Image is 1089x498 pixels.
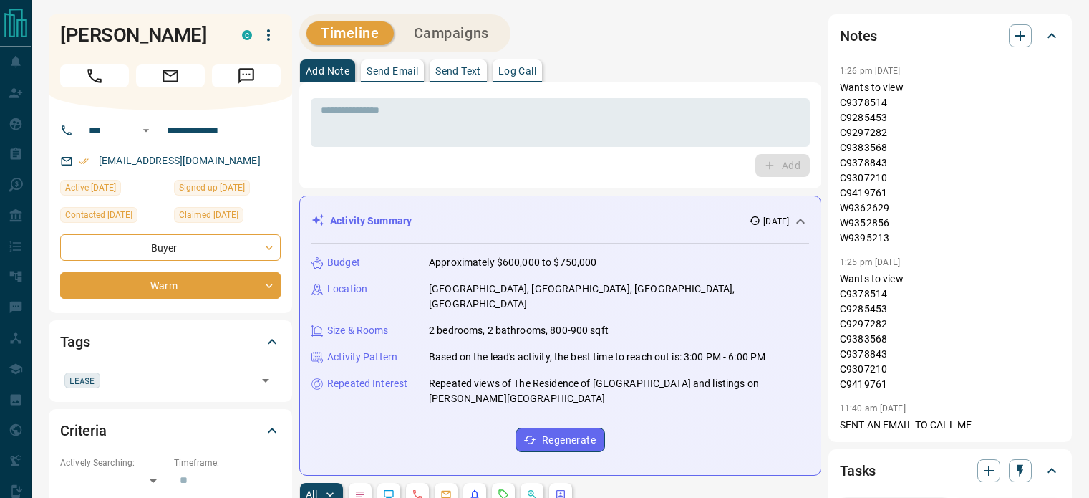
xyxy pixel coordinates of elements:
[429,282,809,312] p: [GEOGRAPHIC_DATA], [GEOGRAPHIC_DATA], [GEOGRAPHIC_DATA], [GEOGRAPHIC_DATA]
[174,207,281,227] div: Tue Aug 13 2024
[498,66,536,76] p: Log Call
[99,155,261,166] a: [EMAIL_ADDRESS][DOMAIN_NAME]
[840,403,906,413] p: 11:40 am [DATE]
[65,208,132,222] span: Contacted [DATE]
[60,180,167,200] div: Sat Sep 13 2025
[327,255,360,270] p: Budget
[311,208,809,234] div: Activity Summary[DATE]
[137,122,155,139] button: Open
[367,66,418,76] p: Send Email
[60,413,281,448] div: Criteria
[840,272,1060,392] p: Wants to view C9378514 C9285453 C9297282 C9383568 C9378843 C9307210 C9419761
[60,272,281,299] div: Warm
[840,66,901,76] p: 1:26 pm [DATE]
[60,207,167,227] div: Fri Sep 05 2025
[60,330,89,353] h2: Tags
[60,456,167,469] p: Actively Searching:
[840,459,876,482] h2: Tasks
[60,419,107,442] h2: Criteria
[840,454,1060,488] div: Tasks
[179,181,245,195] span: Signed up [DATE]
[60,234,281,261] div: Buyer
[256,370,276,391] button: Open
[179,208,238,222] span: Claimed [DATE]
[840,80,1060,246] p: Wants to view C9378514 C9285453 C9297282 C9383568 C9378843 C9307210 C9419761 W9362629 W9352856 W9...
[330,214,412,229] p: Activity Summary
[516,428,605,452] button: Regenerate
[174,456,281,469] p: Timeframe:
[60,64,129,87] span: Call
[763,215,789,228] p: [DATE]
[65,181,116,195] span: Active [DATE]
[60,24,221,47] h1: [PERSON_NAME]
[840,19,1060,53] div: Notes
[306,66,349,76] p: Add Note
[840,257,901,267] p: 1:25 pm [DATE]
[840,24,877,47] h2: Notes
[212,64,281,87] span: Message
[79,156,89,166] svg: Email Verified
[435,66,481,76] p: Send Text
[429,323,609,338] p: 2 bedrooms, 2 bathrooms, 800-900 sqft
[327,323,389,338] p: Size & Rooms
[136,64,205,87] span: Email
[327,376,407,391] p: Repeated Interest
[60,325,281,359] div: Tags
[306,21,394,45] button: Timeline
[429,350,765,365] p: Based on the lead's activity, the best time to reach out is: 3:00 PM - 6:00 PM
[429,376,809,406] p: Repeated views of The Residence of [GEOGRAPHIC_DATA] and listings on [PERSON_NAME][GEOGRAPHIC_DATA]
[69,373,95,388] span: LEASE
[429,255,596,270] p: Approximately $600,000 to $750,000
[840,418,1060,433] p: SENT AN EMAIL TO CALL ME
[242,30,252,40] div: condos.ca
[400,21,503,45] button: Campaigns
[327,350,397,365] p: Activity Pattern
[327,282,367,297] p: Location
[174,180,281,200] div: Sat Mar 25 2023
